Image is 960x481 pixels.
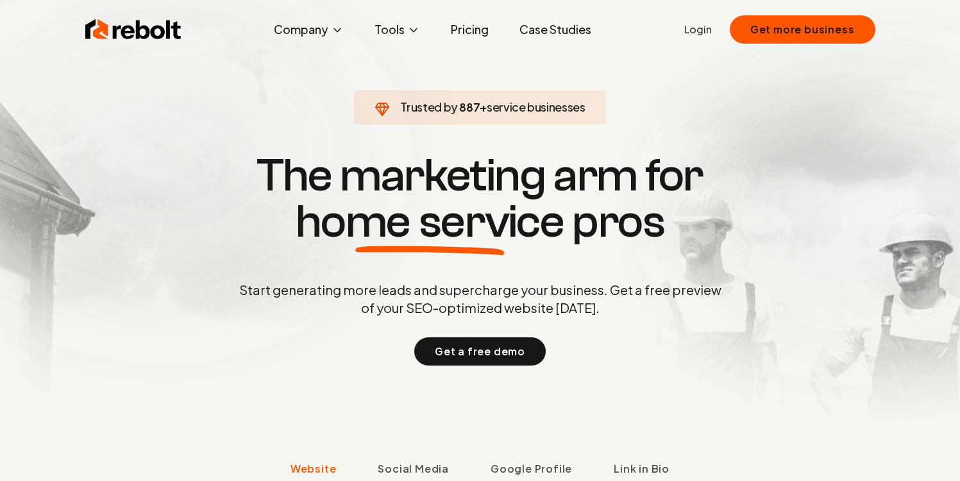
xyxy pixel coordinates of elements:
span: + [480,99,487,114]
img: Rebolt Logo [85,17,181,42]
button: Company [264,17,354,42]
span: Google Profile [491,461,572,477]
span: home service [296,199,564,245]
h1: The marketing arm for pros [173,153,788,245]
span: Trusted by [400,99,457,114]
span: Website [291,461,337,477]
button: Get more business [730,15,875,44]
span: service businesses [487,99,585,114]
a: Case Studies [509,17,602,42]
span: 887 [459,98,480,116]
p: Start generating more leads and supercharge your business. Get a free preview of your SEO-optimiz... [237,281,724,317]
span: Social Media [378,461,449,477]
a: Login [684,22,712,37]
button: Get a free demo [414,337,546,366]
span: Link in Bio [614,461,669,477]
button: Tools [364,17,430,42]
a: Pricing [441,17,499,42]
